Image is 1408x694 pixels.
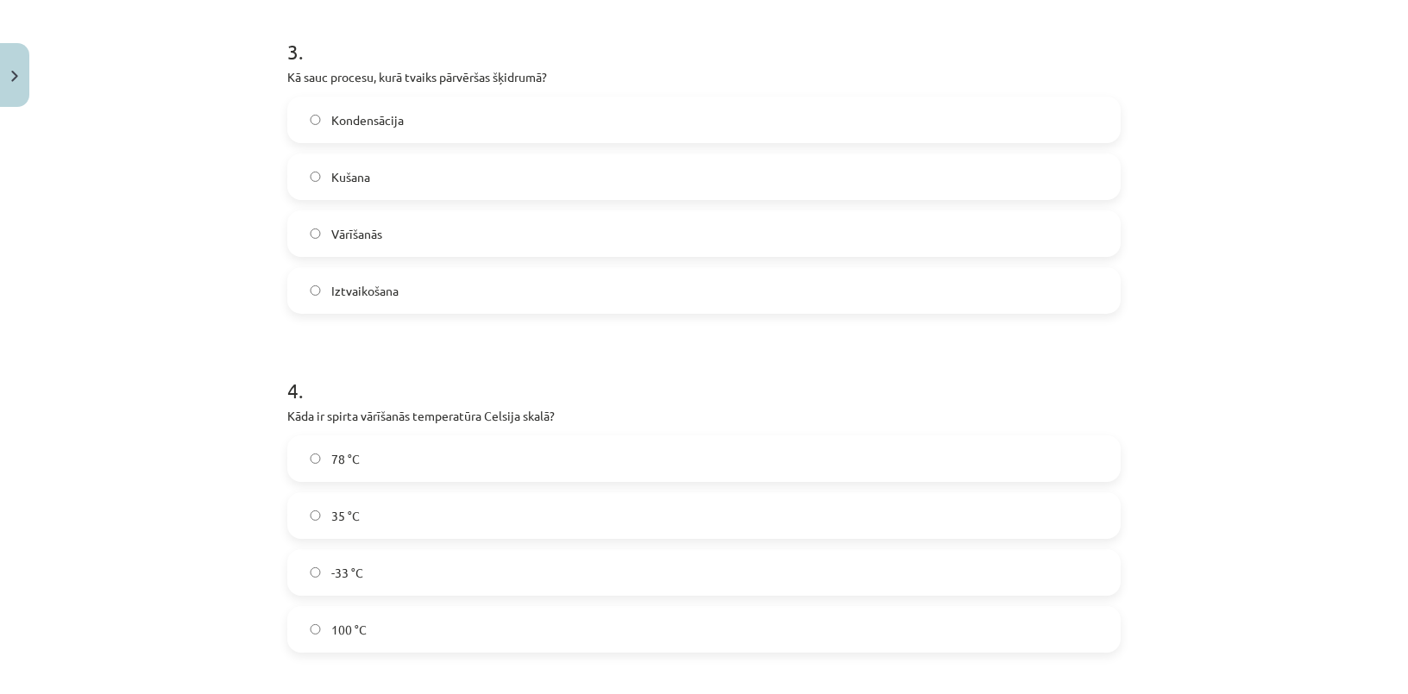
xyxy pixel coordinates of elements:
input: 100 °C [310,624,321,635]
span: 78 °C [331,450,360,468]
input: Kondensācija [310,115,321,126]
h1: 4 . [287,348,1121,402]
span: 35 °C [331,507,360,525]
span: Iztvaikošana [331,282,399,300]
span: Vārīšanās [331,225,382,243]
span: Kušana [331,168,370,186]
input: Vārīšanās [310,228,321,240]
span: Kondensācija [331,111,404,129]
input: -33 °C [310,567,321,578]
p: Kā sauc procesu, kurā tvaiks pārvēršas šķidrumā? [287,68,1121,86]
p: Kāda ir spirta vārīšanās temperatūra Celsija skalā? [287,407,1121,425]
span: 100 °C [331,621,367,639]
input: Kušana [310,172,321,183]
span: -33 °C [331,564,363,582]
input: Iztvaikošana [310,285,321,297]
input: 35 °C [310,510,321,522]
h1: 3 . [287,9,1121,63]
input: 78 °C [310,453,321,465]
img: icon-close-lesson-0947bae3869378f0d4975bcd49f059093ad1ed9edebbc8119c70593378902aed.svg [11,71,18,82]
